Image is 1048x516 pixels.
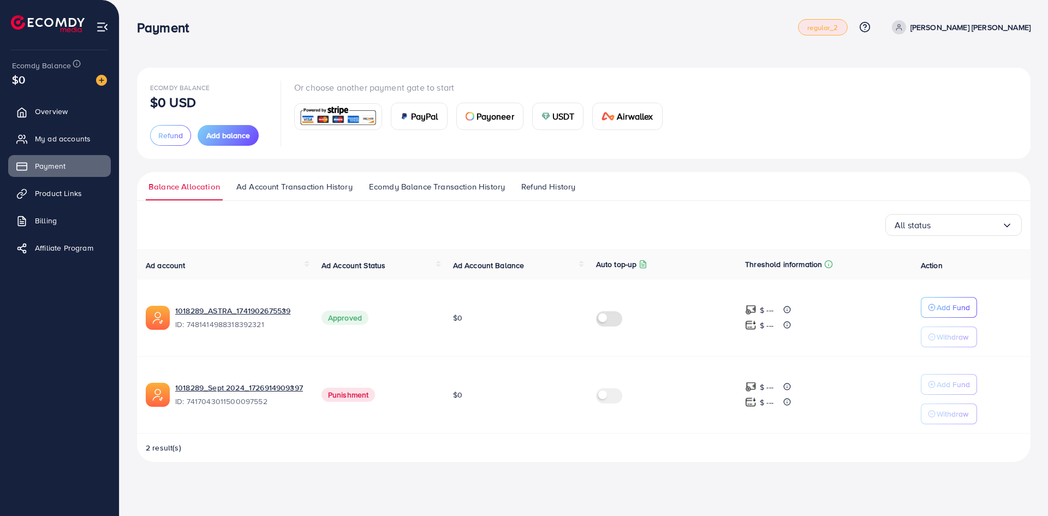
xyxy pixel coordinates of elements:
a: cardPayPal [391,103,448,130]
img: card [541,112,550,121]
span: Ad Account Transaction History [236,181,353,193]
span: ID: 7481414988318392321 [175,319,304,330]
input: Search for option [931,217,1002,234]
span: Approved [321,311,368,325]
span: Payoneer [477,110,514,123]
img: menu [96,21,109,33]
span: Affiliate Program [35,242,93,253]
p: $ --- [760,319,773,332]
button: Add balance [198,125,259,146]
img: logo [11,15,85,32]
a: regular_2 [798,19,847,35]
span: My ad accounts [35,133,91,144]
span: regular_2 [807,24,838,31]
img: top-up amount [745,396,757,408]
img: image [96,75,107,86]
p: Add Fund [937,378,970,391]
img: top-up amount [745,381,757,393]
p: Withdraw [937,330,968,343]
span: Balance Allocation [148,181,220,193]
span: Ecomdy Balance [12,60,71,71]
a: My ad accounts [8,128,111,150]
div: <span class='underline'>1018289_Sept 2024_1726914909397</span></br>7417043011500097552 [175,382,304,407]
button: Withdraw [921,327,977,347]
img: top-up amount [745,304,757,316]
img: top-up amount [745,319,757,331]
span: Airwallex [617,110,653,123]
span: 2 result(s) [146,442,181,453]
span: USDT [552,110,575,123]
p: Or choose another payment gate to start [294,81,671,94]
a: cardUSDT [532,103,584,130]
img: card [466,112,474,121]
button: Add Fund [921,297,977,318]
iframe: Chat [1002,467,1040,508]
a: cardAirwallex [592,103,662,130]
a: [PERSON_NAME] [PERSON_NAME] [888,20,1031,34]
span: Punishment [321,388,376,402]
span: PayPal [411,110,438,123]
button: Add Fund [921,374,977,395]
a: 1018289_ASTRA_1741902675539 [175,305,304,316]
span: $0 [453,389,462,400]
a: Product Links [8,182,111,204]
a: 1018289_Sept 2024_1726914909397 [175,382,304,393]
p: Threshold information [745,258,822,271]
span: Refund History [521,181,575,193]
img: ic-ads-acc.e4c84228.svg [146,383,170,407]
p: $ --- [760,396,773,409]
button: Withdraw [921,404,977,424]
span: Billing [35,215,57,226]
span: Ad Account Status [321,260,386,271]
div: <span class='underline'>1018289_ASTRA_1741902675539</span></br>7481414988318392321 [175,305,304,330]
p: $ --- [760,381,773,394]
span: Payment [35,161,65,171]
span: $0 [12,72,25,87]
span: Action [921,260,943,271]
a: Affiliate Program [8,237,111,259]
div: Search for option [885,214,1022,236]
p: [PERSON_NAME] [PERSON_NAME] [910,21,1031,34]
span: All status [895,217,931,234]
img: card [298,105,378,128]
span: ID: 7417043011500097552 [175,396,304,407]
p: $0 USD [150,96,196,109]
h3: Payment [137,20,198,35]
a: Payment [8,155,111,177]
span: Ad account [146,260,186,271]
span: Product Links [35,188,82,199]
button: Refund [150,125,191,146]
p: $ --- [760,304,773,317]
a: Billing [8,210,111,232]
img: card [602,112,615,121]
p: Auto top-up [596,258,637,271]
p: Add Fund [937,301,970,314]
p: Withdraw [937,407,968,420]
img: card [400,112,409,121]
img: ic-ads-acc.e4c84228.svg [146,306,170,330]
span: Ecomdy Balance [150,83,210,92]
span: Ad Account Balance [453,260,525,271]
span: Overview [35,106,68,117]
span: Ecomdy Balance Transaction History [369,181,505,193]
span: Refund [158,130,183,141]
a: Overview [8,100,111,122]
span: Add balance [206,130,250,141]
a: card [294,103,382,130]
a: cardPayoneer [456,103,523,130]
span: $0 [453,312,462,323]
